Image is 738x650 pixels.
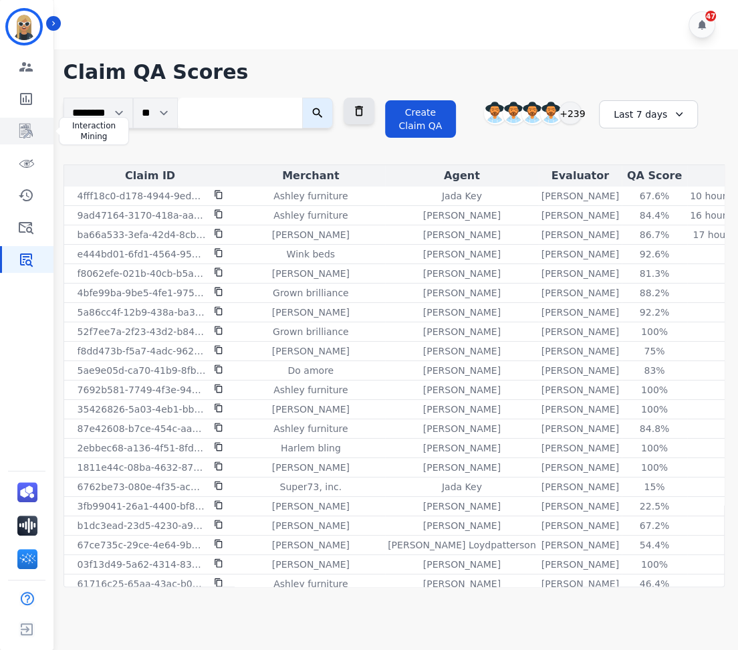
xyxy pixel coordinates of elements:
[239,168,382,184] div: Merchant
[78,189,206,203] p: 4fff18c0-d178-4944-9edd-4bd24e48f8a5
[388,168,536,184] div: Agent
[78,286,206,300] p: 4bfe99ba-9be5-4fe1-975f-337ac48601c1
[272,461,350,474] p: [PERSON_NAME]
[385,100,456,138] button: Create Claim QA
[78,344,206,358] p: f8dd473b-f5a7-4adc-9627-6444630fc274
[624,577,685,590] div: 46.4%
[541,228,619,241] p: [PERSON_NAME]
[272,267,350,280] p: [PERSON_NAME]
[272,500,350,513] p: [PERSON_NAME]
[78,228,206,241] p: ba66a533-3efa-42d4-8cb7-935bee5726ec
[541,577,619,590] p: [PERSON_NAME]
[78,383,206,397] p: 7692b581-7749-4f3e-94d0-cb23e942061d
[423,403,501,416] p: [PERSON_NAME]
[624,461,685,474] div: 100%
[541,403,619,416] p: [PERSON_NAME]
[423,558,501,571] p: [PERSON_NAME]
[423,441,501,455] p: [PERSON_NAME]
[541,209,619,222] p: [PERSON_NAME]
[272,306,350,319] p: [PERSON_NAME]
[624,383,685,397] div: 100%
[541,325,619,338] p: [PERSON_NAME]
[541,461,619,474] p: [PERSON_NAME]
[423,209,501,222] p: [PERSON_NAME]
[541,189,619,203] p: [PERSON_NAME]
[624,267,685,280] div: 81.3%
[78,500,206,513] p: 3fb99041-26a1-4400-bf8e-50bd1af74c8d
[423,247,501,261] p: [PERSON_NAME]
[423,267,501,280] p: [PERSON_NAME]
[423,422,501,435] p: [PERSON_NAME]
[624,228,685,241] div: 86.7%
[279,480,342,494] p: Super73, inc.
[78,209,206,222] p: 9ad47164-3170-418a-aa1b-60fb794626cd
[624,500,685,513] div: 22.5%
[78,325,206,338] p: 52f7ee7a-2f23-43d2-b849-1d6e394de4de
[78,267,206,280] p: f8062efe-021b-40cb-b5a5-e8b6da1358fe
[273,577,348,590] p: Ashley furniture
[273,286,349,300] p: Grown brilliance
[624,247,685,261] div: 92.6%
[423,383,501,397] p: [PERSON_NAME]
[272,344,350,358] p: [PERSON_NAME]
[541,480,619,494] p: [PERSON_NAME]
[624,403,685,416] div: 100%
[273,383,348,397] p: Ashley furniture
[541,168,619,184] div: Evaluator
[624,538,685,552] div: 54.4%
[624,422,685,435] div: 84.8%
[624,480,685,494] div: 15%
[78,461,206,474] p: 1811e44c-08ba-4632-87a4-edc38be56ea8
[78,558,206,571] p: 03f13d49-5a62-4314-831a-119851818bac
[78,441,206,455] p: 2ebbec68-a136-4f51-8fd5-11bac9459650
[78,577,206,590] p: 61716c25-65aa-43ac-b029-4f6067a69e30
[541,500,619,513] p: [PERSON_NAME]
[8,11,40,43] img: Bordered avatar
[624,519,685,532] div: 67.2%
[78,519,206,532] p: b1dc3ead-23d5-4230-a9ba-2965aae5c4fc
[541,286,619,300] p: [PERSON_NAME]
[624,209,685,222] div: 84.4%
[423,461,501,474] p: [PERSON_NAME]
[541,558,619,571] p: [PERSON_NAME]
[423,286,501,300] p: [PERSON_NAME]
[624,364,685,377] div: 83%
[78,538,206,552] p: 67ce735c-29ce-4e64-9b1e-81563bd48aba
[78,306,206,319] p: 5a86cc4f-12b9-438a-ba32-d8ebf206d604
[624,189,685,203] div: 67.6%
[559,102,582,124] div: +239
[541,247,619,261] p: [PERSON_NAME]
[624,325,685,338] div: 100%
[67,168,234,184] div: Claim ID
[541,422,619,435] p: [PERSON_NAME]
[273,325,349,338] p: Grown brilliance
[78,364,206,377] p: 5ae9e05d-ca70-41b9-8fb4-c0f8756aec25
[272,558,350,571] p: [PERSON_NAME]
[423,228,501,241] p: [PERSON_NAME]
[442,189,482,203] p: Jada Key
[624,558,685,571] div: 100%
[624,441,685,455] div: 100%
[541,267,619,280] p: [PERSON_NAME]
[541,383,619,397] p: [PERSON_NAME]
[273,209,348,222] p: Ashley furniture
[78,403,206,416] p: 35426826-5a03-4eb1-bb14-92cfc559c246
[705,11,716,21] div: 47
[287,247,336,261] p: Wink beds
[541,538,619,552] p: [PERSON_NAME]
[624,168,685,184] div: QA Score
[423,364,501,377] p: [PERSON_NAME]
[541,344,619,358] p: [PERSON_NAME]
[272,228,350,241] p: [PERSON_NAME]
[78,480,206,494] p: 6762be73-080e-4f35-ac70-077a947c1cc2
[423,500,501,513] p: [PERSON_NAME]
[423,519,501,532] p: [PERSON_NAME]
[599,100,698,128] div: Last 7 days
[388,538,536,552] p: [PERSON_NAME] Loydpatterson
[78,247,206,261] p: e444bd01-6fd1-4564-95aa-035877401ca0
[64,60,725,84] h1: Claim QA Scores
[624,344,685,358] div: 75%
[273,422,348,435] p: Ashley furniture
[273,189,348,203] p: Ashley furniture
[281,441,341,455] p: Harlem bling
